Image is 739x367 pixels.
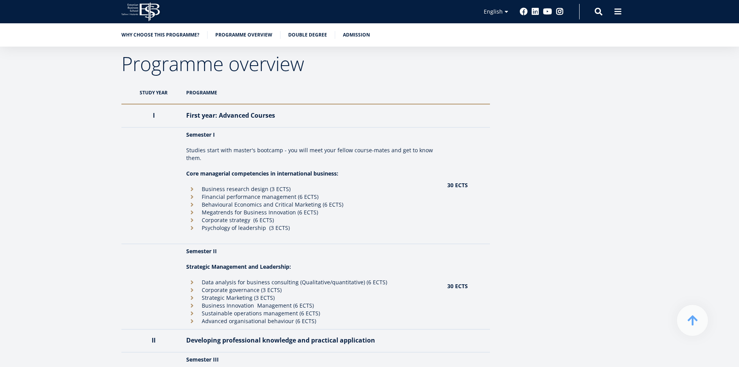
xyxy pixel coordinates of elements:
[447,181,468,189] strong: 30 ECTS
[288,31,327,39] a: Double Degree
[343,31,370,39] a: Admission
[186,317,440,325] li: Advanced organisational behaviour (6 ECTS)
[186,247,217,255] strong: Semester II
[121,104,183,127] th: I
[186,201,440,209] li: Behavioural Economics and Critical Marketing (6 ECTS)
[121,54,490,73] h2: Programme overview
[186,302,440,310] li: Business Innovation Management (6 ECTS)
[186,286,440,294] li: Corporate governance (3 ECTS)
[186,209,440,216] li: Megatrends for Business Innovation (6 ECTS)
[184,0,209,7] span: Last Name
[215,31,272,39] a: Programme overview
[186,193,440,201] li: Financial performance management (6 ECTS)
[186,310,440,317] li: Sustainable operations management (6 ECTS)
[9,108,86,115] span: MA in International Management
[182,329,443,352] th: Developing professional knowledge and practical application
[186,170,338,177] strong: Core managerial competencies in international business:
[186,131,215,138] strong: Semester I
[121,329,183,352] th: II
[186,263,291,270] strong: Strategic Management and Leadership:
[531,8,539,16] a: Linkedin
[556,8,564,16] a: Instagram
[121,81,183,104] th: STUDY YEAR
[182,104,443,127] th: First year: Advanced Courses
[520,8,528,16] a: Facebook
[186,278,440,286] li: Data analysis for business consulting (Qualitative/quantitative) (6 ECTS)
[186,185,440,193] li: Business research design (3 ECTS)
[2,108,7,113] input: MA in International Management
[121,31,199,39] a: Why choose this programme?
[186,356,219,363] strong: Semester III
[543,8,552,16] a: Youtube
[182,81,443,104] th: PROGRAMME
[186,224,440,232] li: Psychology of leadership (3 ECTS)
[186,294,440,302] li: Strategic Marketing (3 ECTS)
[186,146,440,162] p: Studies start with master's bootcamp - you will meet your fellow course-mates and get to know them.
[186,216,440,224] li: Corporate strategy (6 ECTS)
[447,282,468,290] strong: 30 ECTS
